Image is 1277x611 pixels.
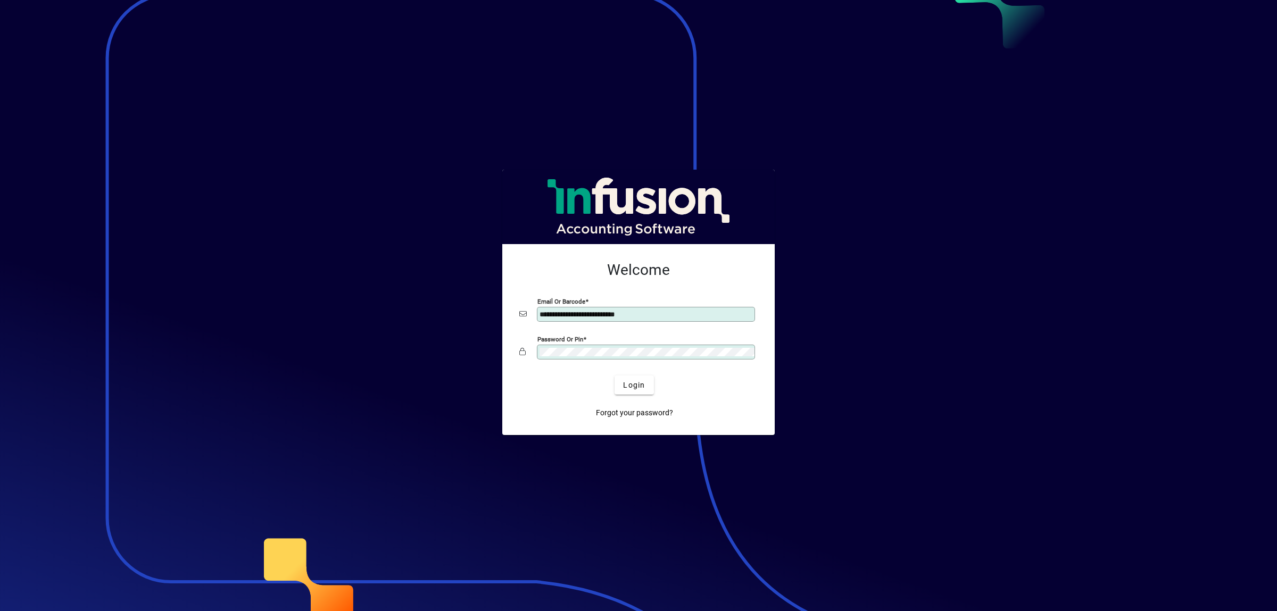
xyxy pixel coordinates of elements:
[615,375,653,395] button: Login
[537,298,585,305] mat-label: Email or Barcode
[592,403,677,422] a: Forgot your password?
[519,261,758,279] h2: Welcome
[596,407,673,419] span: Forgot your password?
[623,380,645,391] span: Login
[537,336,583,343] mat-label: Password or Pin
